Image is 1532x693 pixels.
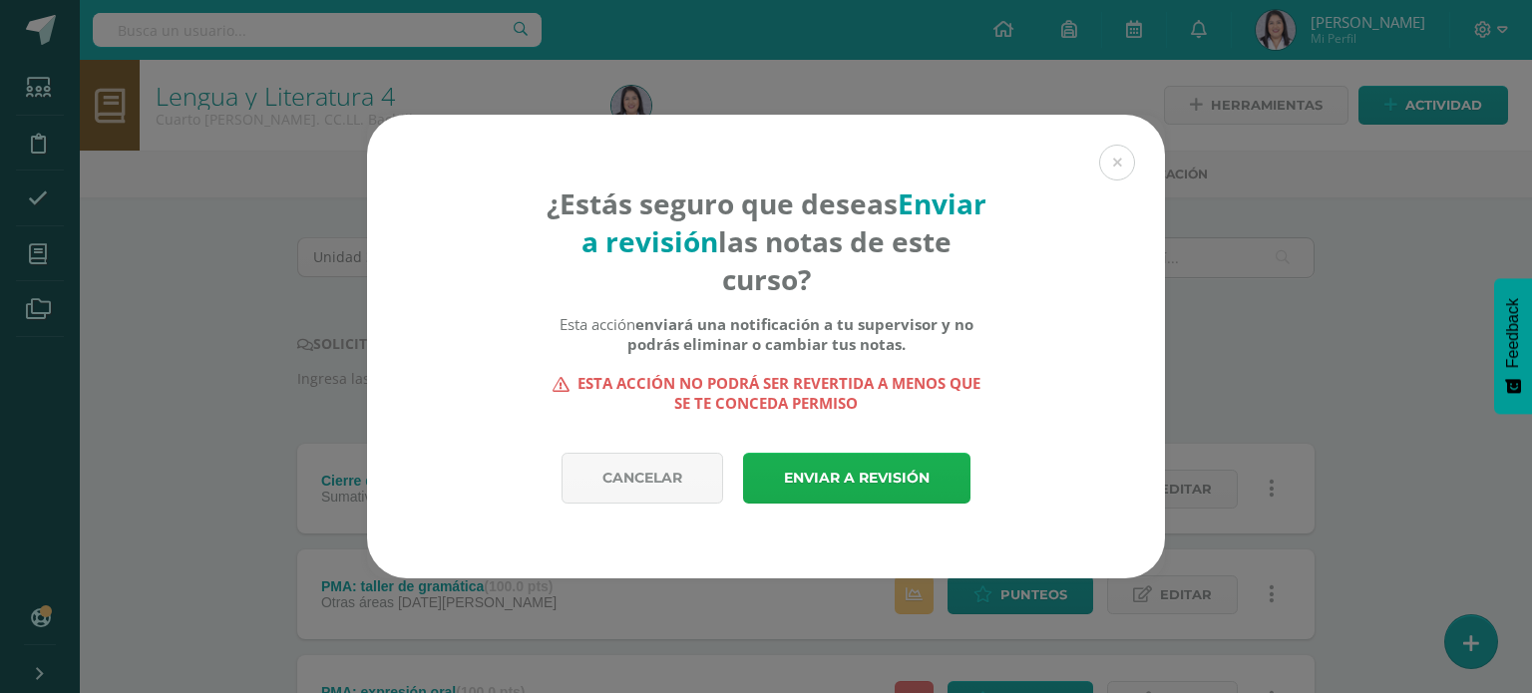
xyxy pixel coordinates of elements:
[546,314,987,354] div: Esta acción
[743,453,970,504] a: Enviar a revisión
[1504,298,1522,368] span: Feedback
[546,373,987,413] strong: Esta acción no podrá ser revertida a menos que se te conceda permiso
[562,453,723,504] a: Cancelar
[581,184,986,260] strong: Enviar a revisión
[627,314,973,354] b: enviará una notificación a tu supervisor y no podrás eliminar o cambiar tus notas.
[1494,278,1532,414] button: Feedback - Mostrar encuesta
[546,184,987,298] h4: ¿Estás seguro que deseas las notas de este curso?
[1099,145,1135,180] button: Close (Esc)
